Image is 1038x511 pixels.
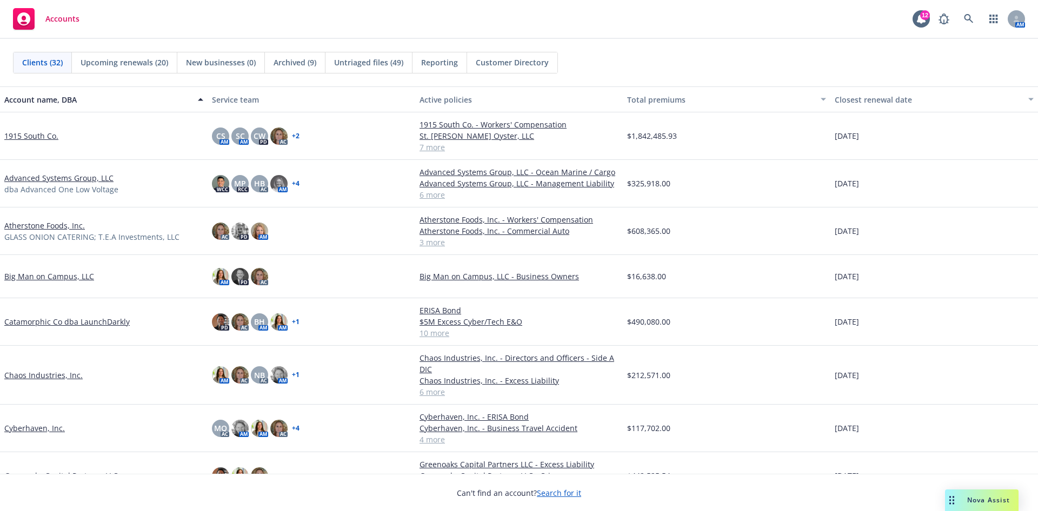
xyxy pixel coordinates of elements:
[420,386,618,398] a: 6 more
[254,178,265,189] span: HB
[420,214,618,225] a: Atherstone Foods, Inc. - Workers' Compensation
[835,130,859,142] span: [DATE]
[835,369,859,381] span: [DATE]
[627,470,670,481] span: $442,525.54
[420,375,618,386] a: Chaos Industries, Inc. - Excess Liability
[627,271,666,282] span: $16,638.00
[254,369,265,381] span: NB
[292,133,300,139] a: + 2
[420,434,618,445] a: 4 more
[945,489,959,511] div: Drag to move
[4,172,114,184] a: Advanced Systems Group, LLC
[835,271,859,282] span: [DATE]
[958,8,980,30] a: Search
[292,425,300,432] a: + 4
[231,366,249,384] img: photo
[835,422,859,434] span: [DATE]
[254,130,265,142] span: CW
[420,130,618,142] a: St. [PERSON_NAME] Oyster, LLC
[835,316,859,327] span: [DATE]
[623,86,830,112] button: Total premiums
[292,180,300,187] a: + 4
[231,268,249,285] img: photo
[835,178,859,189] span: [DATE]
[627,130,677,142] span: $1,842,485.93
[212,313,229,331] img: photo
[835,470,859,481] span: [DATE]
[274,57,316,68] span: Archived (9)
[420,119,618,130] a: 1915 South Co. - Workers' Compensation
[835,94,1022,105] div: Closest renewal date
[212,223,229,240] img: photo
[420,178,618,189] a: Advanced Systems Group, LLC - Management Liability
[420,422,618,434] a: Cyberhaven, Inc. - Business Travel Accident
[457,487,581,499] span: Can't find an account?
[4,184,118,195] span: dba Advanced One Low Voltage
[270,313,288,331] img: photo
[4,220,85,231] a: Atherstone Foods, Inc.
[4,94,191,105] div: Account name, DBA
[420,189,618,200] a: 6 more
[835,225,859,237] span: [DATE]
[270,366,288,384] img: photo
[420,305,618,316] a: ERISA Bond
[627,316,670,327] span: $490,080.00
[945,489,1019,511] button: Nova Assist
[537,488,581,498] a: Search for it
[420,237,618,248] a: 3 more
[627,369,670,381] span: $212,571.00
[421,57,458,68] span: Reporting
[212,467,229,485] img: photo
[4,316,130,327] a: Catamorphic Co dba LaunchDarkly
[420,352,618,375] a: Chaos Industries, Inc. - Directors and Officers - Side A DIC
[9,4,84,34] a: Accounts
[476,57,549,68] span: Customer Directory
[81,57,168,68] span: Upcoming renewals (20)
[420,142,618,153] a: 7 more
[627,178,670,189] span: $325,918.00
[983,8,1004,30] a: Switch app
[292,319,300,325] a: + 1
[231,313,249,331] img: photo
[420,470,618,481] a: Greenoaks Capital Partners LLC - Crime
[4,422,65,434] a: Cyberhaven, Inc.
[627,422,670,434] span: $117,702.00
[231,223,249,240] img: photo
[420,316,618,327] a: $5M Excess Cyber/Tech E&O
[208,86,415,112] button: Service team
[420,271,618,282] a: Big Man on Campus, LLC - Business Owners
[933,8,955,30] a: Report a Bug
[231,420,249,437] img: photo
[967,495,1010,505] span: Nova Assist
[420,459,618,470] a: Greenoaks Capital Partners LLC - Excess Liability
[212,175,229,192] img: photo
[186,57,256,68] span: New businesses (0)
[212,366,229,384] img: photo
[4,231,179,243] span: GLASS ONION CATERING; T.E.A Investments, LLC
[4,470,118,481] a: Greenoaks Capital Partners LLC
[420,411,618,422] a: Cyberhaven, Inc. - ERISA Bond
[214,422,227,434] span: MQ
[22,57,63,68] span: Clients (32)
[270,127,288,145] img: photo
[420,94,618,105] div: Active policies
[251,467,268,485] img: photo
[212,94,411,105] div: Service team
[45,15,79,23] span: Accounts
[627,94,814,105] div: Total premiums
[251,268,268,285] img: photo
[920,10,930,20] div: 12
[231,467,249,485] img: photo
[420,225,618,237] a: Atherstone Foods, Inc. - Commercial Auto
[415,86,623,112] button: Active policies
[420,166,618,178] a: Advanced Systems Group, LLC - Ocean Marine / Cargo
[212,268,229,285] img: photo
[292,372,300,378] a: + 1
[270,420,288,437] img: photo
[830,86,1038,112] button: Closest renewal date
